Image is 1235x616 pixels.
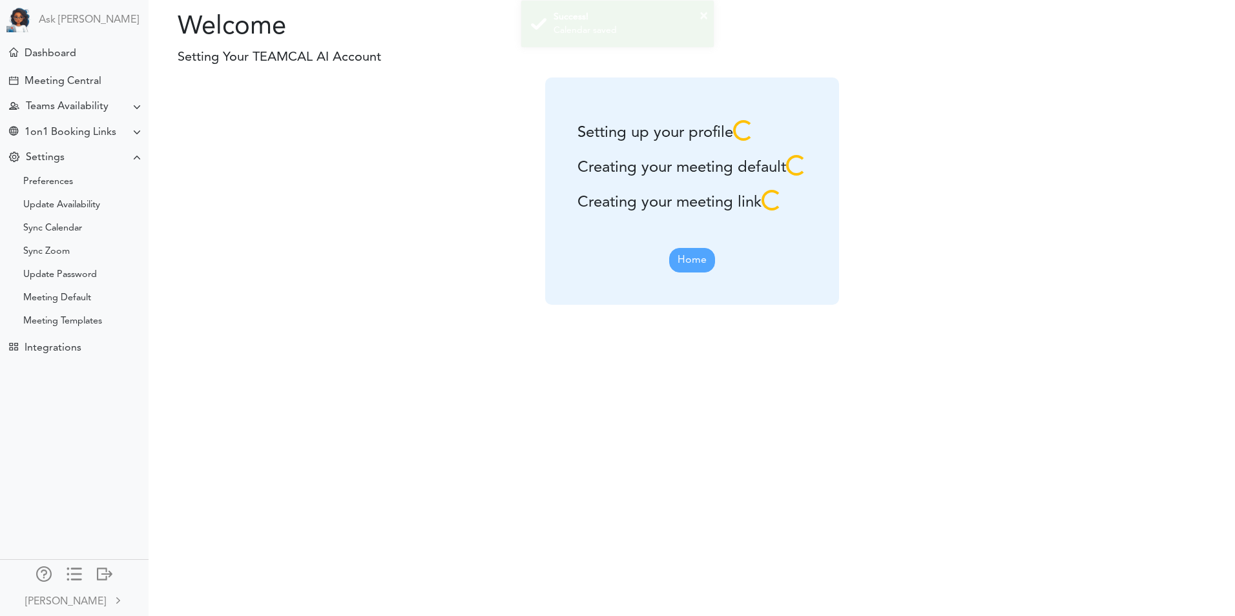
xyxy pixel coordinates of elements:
[25,48,76,60] div: Dashboard
[9,48,18,57] div: Home
[23,295,91,302] div: Meeting Default
[158,48,501,67] p: Setting Your TEAMCAL AI Account
[97,566,112,579] div: Log out
[1,586,147,615] a: [PERSON_NAME]
[9,152,19,164] div: Change Settings
[25,342,81,354] div: Integrations
[9,342,18,351] div: TEAMCAL AI Workflow Apps
[25,594,106,610] div: [PERSON_NAME]
[26,152,65,164] div: Settings
[9,127,18,139] div: Share Meeting Link
[23,318,102,325] div: Meeting Templates
[577,120,754,145] div: Setting up your profile
[554,10,704,24] div: Success!
[700,6,708,26] button: ×
[67,566,82,584] a: Change side menu
[577,190,782,214] div: Creating your meeting link
[36,566,52,584] a: Manage Members and Externals
[23,225,82,232] div: Sync Calendar
[23,272,97,278] div: Update Password
[577,155,807,180] div: Creating your meeting default
[554,24,704,37] div: Calendar saved
[9,76,18,85] div: Creating Meeting
[23,249,70,255] div: Sync Zoom
[36,566,52,579] div: Manage Members and Externals
[25,76,101,88] div: Meeting Central
[67,566,82,579] div: Show only icons
[26,101,109,113] div: Teams Availability
[23,179,73,185] div: Preferences
[25,127,116,139] div: 1on1 Booking Links
[669,248,715,272] button: Home
[23,202,100,209] div: Update Availability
